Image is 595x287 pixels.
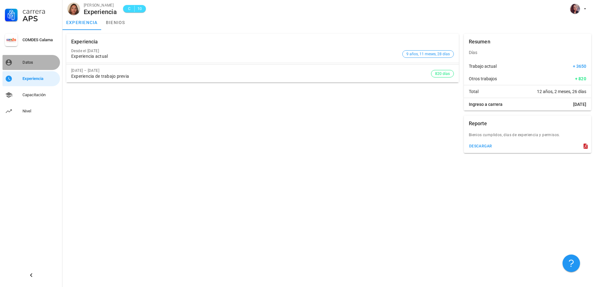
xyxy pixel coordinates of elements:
div: COMDES Calama [22,37,57,42]
div: APS [22,15,57,22]
div: avatar [67,2,80,15]
a: experiencia [62,15,102,30]
div: Desde el [DATE] [71,49,400,53]
span: 9 años, 11 meses, 28 días [406,51,450,57]
a: Capacitación [2,87,60,102]
div: Experiencia [71,34,98,50]
span: Trabajo actual [469,63,497,69]
div: descargar [469,144,492,148]
span: Otros trabajos [469,76,497,82]
span: [DATE] [573,101,586,107]
span: 10 [137,6,142,12]
div: Resumen [469,34,490,50]
a: Nivel [2,104,60,119]
span: Total [469,88,478,95]
button: descargar [466,142,495,151]
div: Experiencia [22,76,57,81]
a: Datos [2,55,60,70]
div: Datos [22,60,57,65]
div: [PERSON_NAME] [84,2,117,8]
div: Reporte [469,116,487,132]
div: avatar [570,4,580,14]
span: C [127,6,132,12]
div: Carrera [22,7,57,15]
span: Ingreso a carrera [469,101,503,107]
div: Experiencia de trabajo previa [71,74,431,79]
div: Nivel [22,109,57,114]
div: Experiencia actual [71,54,400,59]
div: Bienios cumplidos, dias de experiencia y permisos. [464,132,591,142]
a: bienios [102,15,130,30]
div: Capacitación [22,92,57,97]
span: 820 días [435,70,450,77]
div: Días [464,45,591,60]
span: + 3650 [573,63,586,69]
span: + 820 [575,76,586,82]
a: Experiencia [2,71,60,86]
div: Experiencia [84,8,117,15]
div: [DATE] – [DATE] [71,68,431,73]
span: 12 años, 2 meses, 26 días [537,88,586,95]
